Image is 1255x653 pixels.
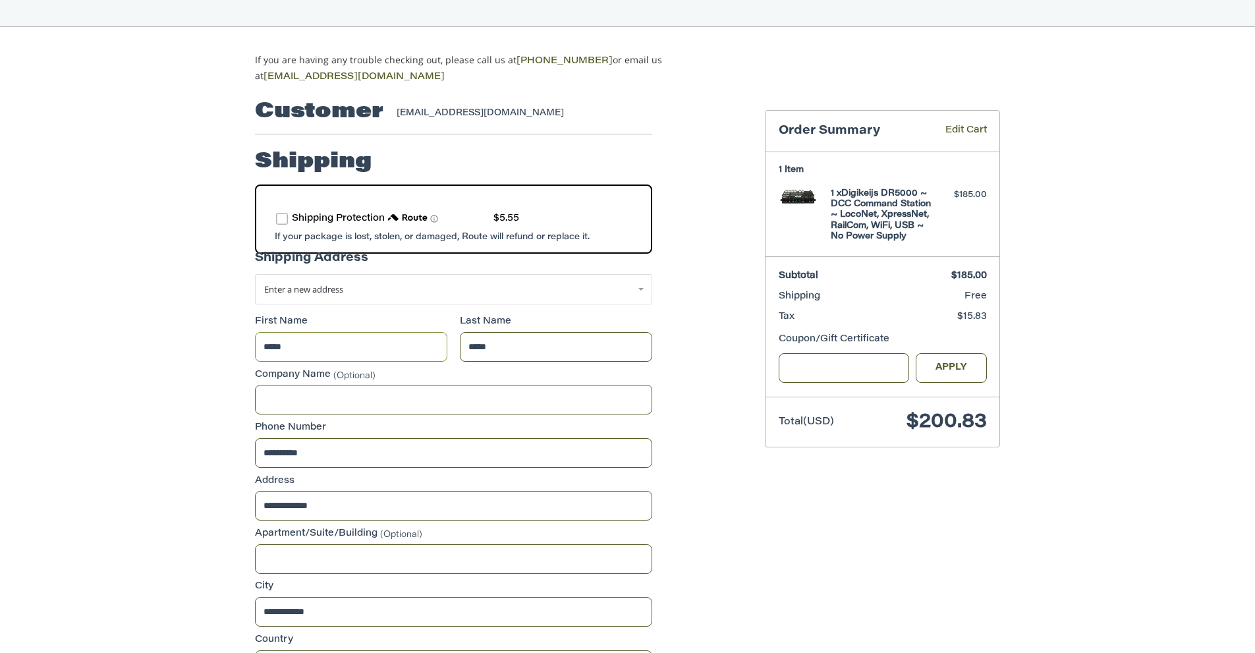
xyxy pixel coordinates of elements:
h2: Shipping [255,149,372,175]
span: If your package is lost, stolen, or damaged, Route will refund or replace it. [275,233,590,241]
span: Free [964,292,987,301]
h4: 1 x Digikeijs DR5000 ~ DCC Command Station ~ LocoNet, XpressNet, RailCom, WiFi, USB ~ No Power Su... [831,188,932,242]
label: Apartment/Suite/Building [255,527,652,541]
h3: 1 Item [779,165,987,175]
label: Last Name [460,315,652,329]
h2: Customer [255,99,383,125]
label: Country [255,633,652,647]
span: Subtotal [779,271,818,281]
span: Shipping [779,292,820,301]
div: [EMAIL_ADDRESS][DOMAIN_NAME] [397,107,640,120]
div: $5.55 [493,212,519,226]
label: Address [255,474,652,488]
input: Gift Certificate or Coupon Code [779,353,910,383]
label: First Name [255,315,447,329]
a: Edit Cart [926,124,987,139]
a: [PHONE_NUMBER] [516,57,613,66]
span: Enter a new address [264,283,343,295]
legend: Shipping Address [255,250,368,274]
h3: Order Summary [779,124,926,139]
span: $185.00 [951,271,987,281]
span: Shipping Protection [292,214,385,223]
div: Coupon/Gift Certificate [779,333,987,347]
div: $185.00 [935,188,987,202]
span: Learn more [430,215,438,223]
span: $200.83 [906,412,987,432]
a: [EMAIL_ADDRESS][DOMAIN_NAME] [264,72,445,82]
small: (Optional) [333,371,376,380]
p: If you are having any trouble checking out, please call us at or email us at [255,53,704,84]
div: route shipping protection selector element [276,206,631,233]
small: (Optional) [380,530,422,538]
a: Enter or select a different address [255,274,652,304]
label: Company Name [255,368,652,382]
label: City [255,580,652,594]
button: Apply [916,353,987,383]
span: $15.83 [957,312,987,322]
span: Tax [779,312,795,322]
span: Total (USD) [779,417,834,427]
label: Phone Number [255,421,652,435]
